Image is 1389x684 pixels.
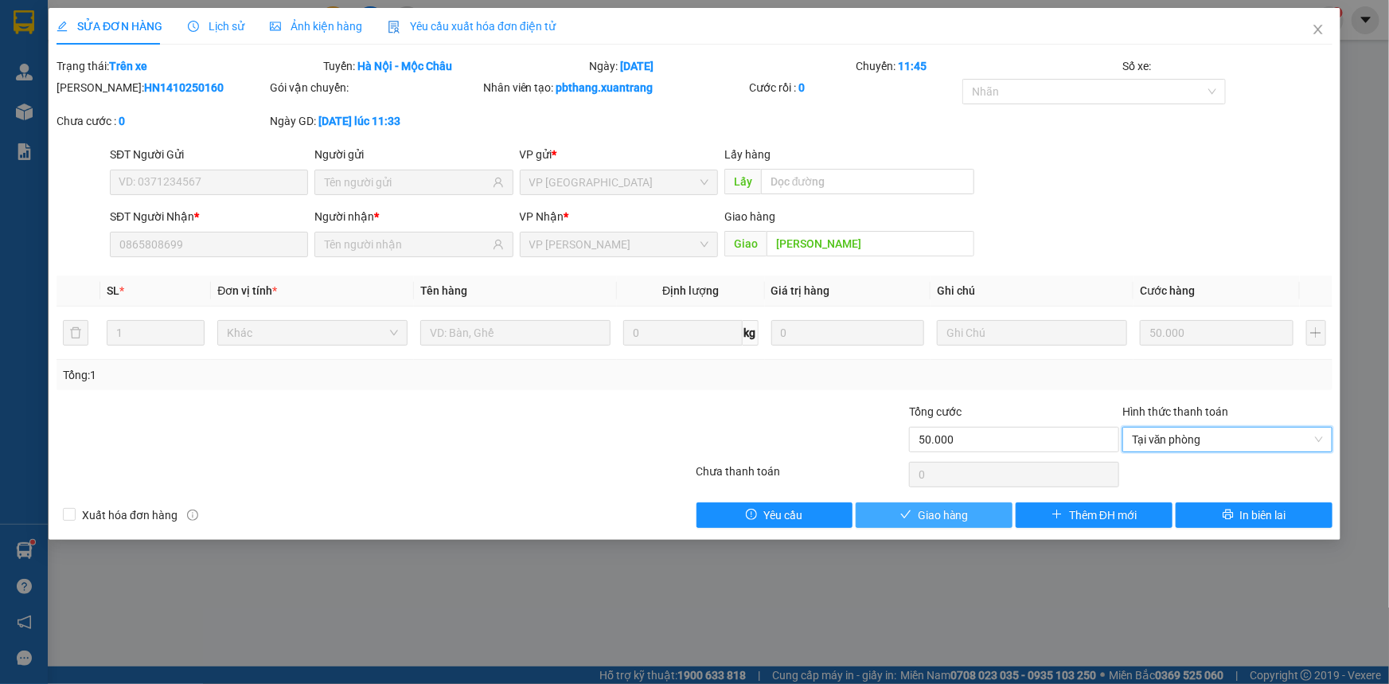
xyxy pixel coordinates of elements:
span: clock-circle [188,21,199,32]
div: Tuyến: [322,57,588,75]
span: Người gửi: [6,91,49,101]
span: Giao hàng [918,506,969,524]
input: Ghi Chú [937,320,1127,346]
span: XUANTRANG [29,29,123,45]
b: HN1410250160 [144,81,224,94]
button: printerIn biên lai [1176,502,1332,528]
span: Tổng cước [909,405,962,418]
div: Chưa cước : [57,112,267,130]
span: Đơn vị tính [217,284,277,297]
span: Yêu cầu xuất hóa đơn điện tử [388,20,556,33]
span: info-circle [187,510,198,521]
span: Giao [724,231,767,256]
span: Giao hàng [724,210,775,223]
span: SL [107,284,119,297]
span: Lấy [724,169,761,194]
span: Lấy hàng [724,148,771,161]
em: Logistics [51,49,102,64]
input: Tên người nhận [324,236,489,253]
span: exclamation-circle [746,509,757,522]
b: 0 [798,81,805,94]
div: Trạng thái: [55,57,322,75]
div: Ngày GD: [270,112,480,130]
input: Dọc đường [761,169,974,194]
b: [DATE] lúc 11:33 [318,115,400,127]
div: Chuyến: [854,57,1121,75]
span: close [1312,23,1325,36]
div: Tổng: 1 [63,366,536,384]
span: Lịch sử [188,20,244,33]
label: Hình thức thanh toán [1122,405,1228,418]
b: pbthang.xuantrang [556,81,654,94]
input: 0 [1140,320,1293,346]
input: Tên người gửi [324,174,489,191]
button: checkGiao hàng [856,502,1012,528]
div: SĐT Người Nhận [110,208,308,225]
span: SỬA ĐƠN HÀNG [57,20,162,33]
span: VP HÀ NỘI [529,170,708,194]
span: Khác [227,321,398,345]
div: [PERSON_NAME]: [57,79,267,96]
span: edit [57,21,68,32]
div: Số xe: [1121,57,1334,75]
span: Giá trị hàng [771,284,830,297]
span: Xuất hóa đơn hàng [76,506,184,524]
span: HAIVAN [49,9,103,25]
span: printer [1223,509,1234,522]
span: user [493,239,504,250]
span: VP Nhận [520,210,564,223]
span: Thêm ĐH mới [1069,506,1137,524]
b: [DATE] [621,60,654,72]
div: Chưa thanh toán [695,463,908,491]
th: Ghi chú [931,276,1133,307]
span: Định lượng [662,284,719,297]
b: 11:45 [898,60,927,72]
button: Close [1296,8,1340,53]
b: 0 [119,115,125,127]
span: Tên hàng [420,284,467,297]
div: Ngày: [588,57,855,75]
div: Nhân viên tạo: [483,79,747,96]
span: Ảnh kiện hàng [270,20,362,33]
input: VD: Bàn, Ghế [420,320,611,346]
input: Dọc đường [767,231,974,256]
div: VP gửi [520,146,718,163]
span: Tại văn phòng [1132,428,1323,451]
span: 0981 559 551 [154,42,232,57]
span: Cước hàng [1140,284,1195,297]
span: Yêu cầu [763,506,802,524]
span: check [900,509,911,522]
span: user [493,177,504,188]
div: Cước rồi : [749,79,959,96]
div: Gói vận chuyển: [270,79,480,96]
b: Hà Nội - Mộc Châu [357,60,452,72]
img: icon [388,21,400,33]
div: SĐT Người Gửi [110,146,308,163]
span: In biên lai [1240,506,1286,524]
span: plus [1052,509,1063,522]
button: plusThêm ĐH mới [1016,502,1172,528]
span: picture [270,21,281,32]
div: Người nhận [314,208,513,225]
button: delete [63,320,88,346]
div: Người gửi [314,146,513,163]
span: VP [PERSON_NAME] [150,16,232,40]
button: plus [1306,320,1326,346]
span: Người nhận: [6,101,56,111]
input: 0 [771,320,925,346]
span: kg [743,320,759,346]
b: Trên xe [109,60,147,72]
span: 0911619698 [6,112,118,135]
button: exclamation-circleYêu cầu [696,502,853,528]
span: VP MỘC CHÂU [529,233,708,256]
